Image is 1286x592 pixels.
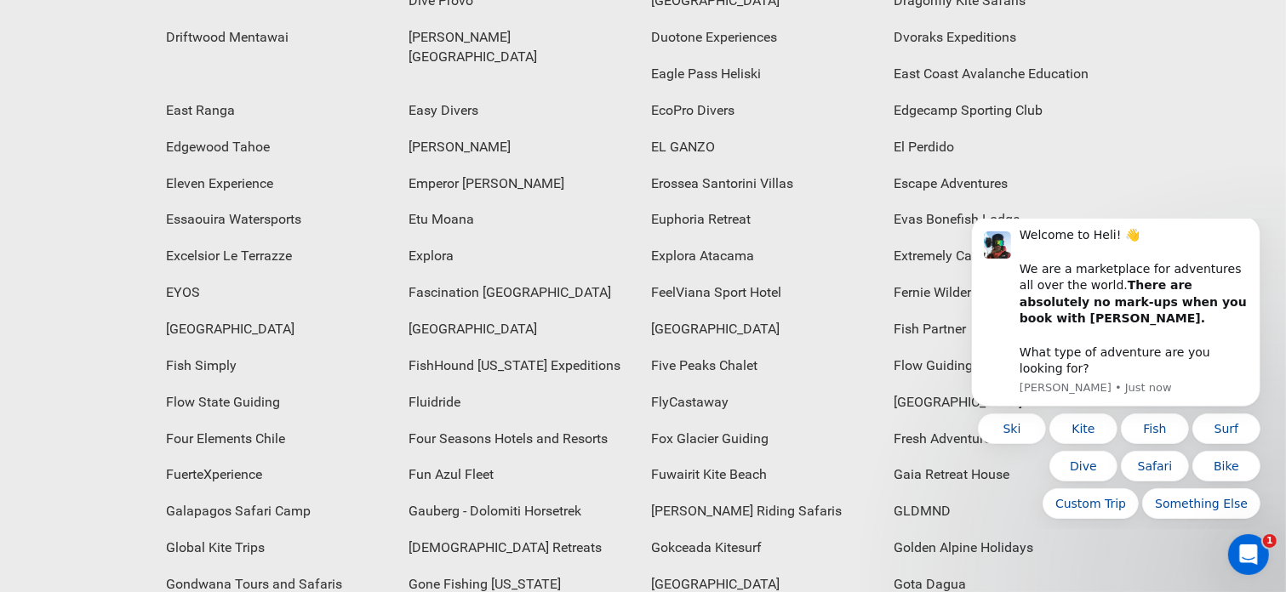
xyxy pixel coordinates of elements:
[401,20,643,76] div: [PERSON_NAME][GEOGRAPHIC_DATA]
[886,421,1129,458] div: Fresh Adventures
[643,202,886,238] div: Euphoria Retreat
[643,457,886,493] div: Fuwairit Kite Beach
[886,530,1129,566] div: Golden Alpine Holidays
[886,93,1129,129] div: Edgecamp Sporting Club
[643,238,886,275] div: Explora Atacama
[643,275,886,311] div: FeelViana Sport Hotel
[886,384,1129,421] div: [GEOGRAPHIC_DATA]
[32,194,100,225] button: Quick reply: Ski
[643,348,886,384] div: Five Peaks Chalet
[175,231,243,262] button: Quick reply: Safari
[74,8,302,157] div: Welcome to Heli! 👋 We are a marketplace for adventures all over the world. What type of adventure...
[97,269,193,299] button: Quick reply: Custom Trip
[886,457,1129,493] div: Gaia Retreat House
[643,421,886,458] div: Fox Glacier Guiding
[401,166,643,202] div: Emperor [PERSON_NAME]
[643,20,886,56] div: Duotone Experiences
[158,311,401,348] div: [GEOGRAPHIC_DATA]
[643,384,886,421] div: FlyCastaway
[643,493,886,530] div: [PERSON_NAME] Riding Safaris
[643,93,886,129] div: EcoPro Divers
[886,20,1129,56] div: Dvoraks Expeditions
[886,56,1129,93] div: East Coast Avalanche Education
[175,194,243,225] button: Quick reply: Fish
[158,421,401,458] div: Four Elements Chile
[158,93,401,129] div: East Ranga
[247,194,315,225] button: Quick reply: Surf
[38,12,66,39] img: Profile image for Carl
[197,269,315,299] button: Quick reply: Something Else
[886,166,1129,202] div: Escape Adventures
[158,348,401,384] div: Fish Simply
[158,238,401,275] div: Excelsior Le Terrazze
[158,384,401,421] div: Flow State Guiding
[886,275,1129,311] div: Fernie Wilderness Adventures
[886,493,1129,530] div: GLDMND
[1263,534,1277,548] span: 1
[74,161,302,176] p: Message from Carl, sent Just now
[401,202,643,238] div: Etu Moana
[643,56,886,93] div: Eagle Pass Heliski
[158,202,401,238] div: Essaouira Watersports
[946,219,1286,529] iframe: Intercom notifications message
[401,275,643,311] div: Fascination [GEOGRAPHIC_DATA]
[158,166,401,202] div: Eleven Experience
[401,421,643,458] div: Four Seasons Hotels and Resorts
[104,231,172,262] button: Quick reply: Dive
[401,384,643,421] div: Fluidride
[158,493,401,530] div: Galapagos Safari Camp
[26,194,315,299] div: Quick reply options
[158,20,401,56] div: Driftwood Mentawai
[643,166,886,202] div: Erossea Santorini Villas
[247,231,315,262] button: Quick reply: Bike
[643,311,886,348] div: [GEOGRAPHIC_DATA]
[401,493,643,530] div: Gauberg - Dolomiti Horsetrek
[158,457,401,493] div: FuerteXperience
[1228,534,1269,575] iframe: Intercom live chat
[643,129,886,166] div: EL GANZO
[401,311,643,348] div: [GEOGRAPHIC_DATA]
[158,129,401,166] div: Edgewood Tahoe
[401,238,643,275] div: Explora
[886,348,1129,384] div: Flow Guiding Service
[401,457,643,493] div: Fun Azul Fleet
[158,530,401,566] div: Global Kite Trips
[158,275,401,311] div: EYOS
[401,530,643,566] div: [DEMOGRAPHIC_DATA] Retreats
[401,348,643,384] div: FishHound [US_STATE] Expeditions
[886,238,1129,275] div: Extremely Canadian
[886,202,1129,238] div: Evas Bonefish Lodge
[74,59,301,105] b: There are absolutely no mark-ups when you book with [PERSON_NAME].
[74,8,302,157] div: Message content
[401,129,643,166] div: [PERSON_NAME]
[643,530,886,566] div: Gokceada Kitesurf
[886,129,1129,166] div: El Perdido
[886,311,1129,348] div: Fish Partner
[401,93,643,129] div: Easy Divers
[104,194,172,225] button: Quick reply: Kite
